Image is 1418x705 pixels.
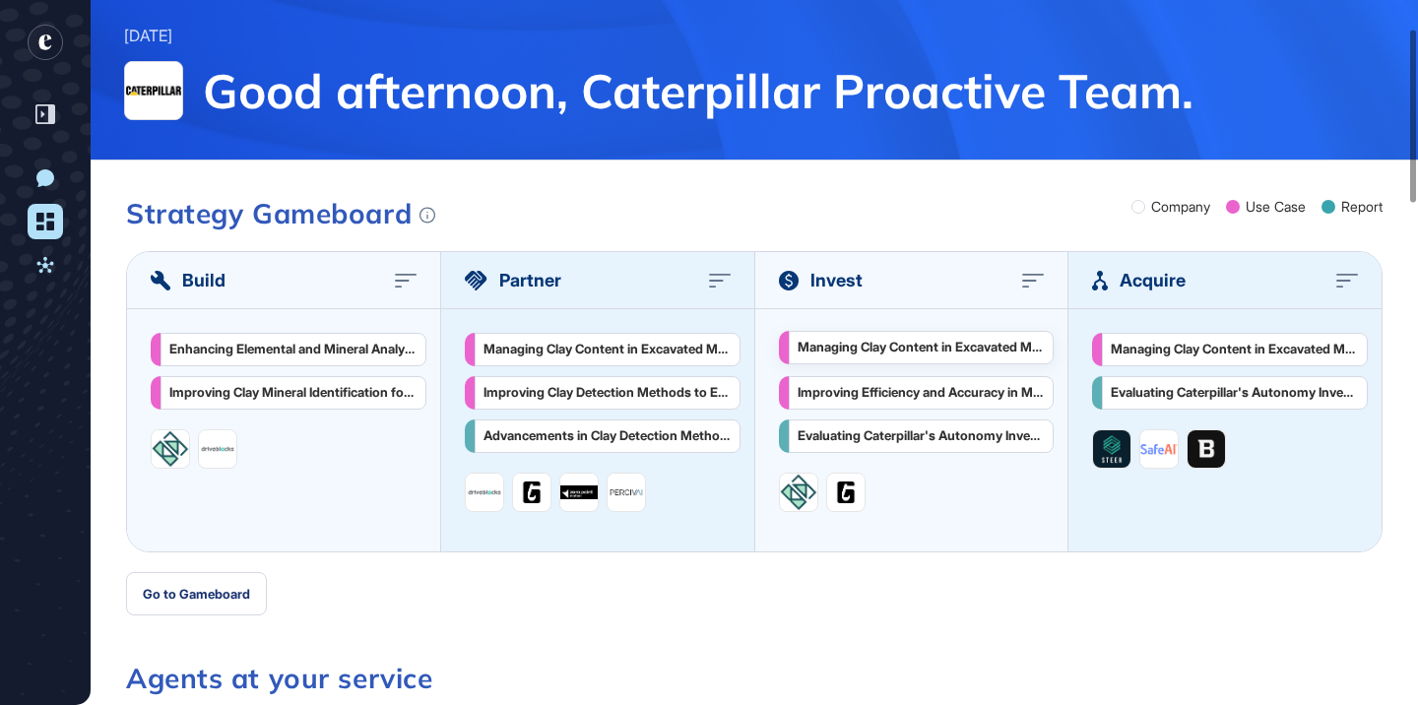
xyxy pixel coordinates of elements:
img: image [513,474,550,511]
div: Managing Clay Content in Excavated Materials to Prevent Crusher Blockages in Mining Operations [483,342,732,357]
span: Good afternoon, Caterpillar Proactive Team. [203,61,1383,120]
div: Strategy Gameboard [126,200,435,227]
div: Advancements in Clay Detection Methods for Mining Efficiency [483,428,732,444]
div: Managing Clay Content in Excavated Materials to Prevent Crusher Blockages in Mining Operations [798,340,1046,355]
img: image [560,485,598,499]
div: Improving Clay Mineral Identification for Enhanced Efficiency in Porphyry Copper Exploration [169,385,418,401]
span: Build [182,267,226,293]
button: Go to Gameboard [126,572,267,615]
div: Evaluating Caterpillar's Autonomy Investments: Strategies for Future Success [1111,385,1359,401]
img: image [1140,430,1178,468]
img: image [466,474,503,511]
div: entrapeer-logo [28,25,63,60]
img: image [152,430,189,468]
img: image [780,474,817,511]
div: Company [1151,200,1210,214]
div: Report [1341,200,1383,214]
span: Partner [499,267,561,293]
div: Improving Efficiency and Accuracy in Mineral Exploration Techniques [798,385,1046,401]
div: Enhancing Elemental and Mineral Analysis in Mining and Manufacturing Industries [169,342,418,357]
img: image [1093,430,1130,468]
span: Acquire [1120,267,1186,293]
img: image [608,474,645,511]
div: Managing Clay Content in Excavated Materials to Prevent Crusher Blockages in Mining Operations [1111,342,1359,357]
div: Use Case [1246,200,1306,214]
img: image [827,474,865,511]
img: Caterpillar-logo [125,62,182,119]
span: Invest [810,267,863,293]
img: image [199,430,236,468]
div: Improving Clay Detection Methods to Enhance Mining Operations and Reduce Maintenance Costs [483,385,732,401]
h3: Agents at your service [126,665,1383,692]
div: [DATE] [124,24,172,49]
div: Evaluating Caterpillar's Autonomy Investments: Strategies for Future Success [798,428,1046,444]
img: image [1188,430,1225,468]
